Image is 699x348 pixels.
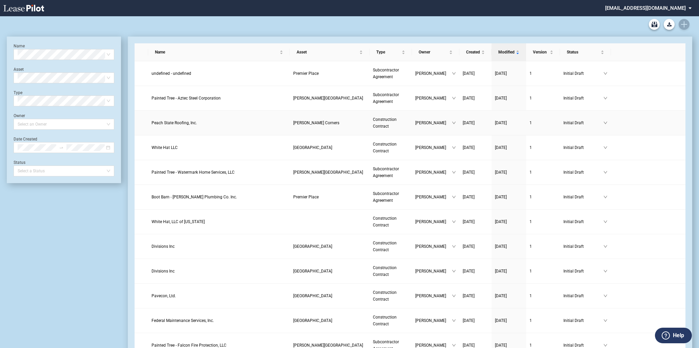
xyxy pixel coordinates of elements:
span: Initial Draft [563,292,603,299]
a: 1 [530,144,557,151]
span: Name [155,49,278,56]
th: Asset [290,43,370,61]
span: Construction Contract [373,315,397,326]
button: Help [655,328,692,343]
label: Help [673,331,684,340]
a: Painted Tree - Aztec Steel Corporation [152,95,286,102]
span: Construction Contract [373,265,397,277]
span: 1 [530,195,532,199]
a: [DATE] [495,70,523,77]
span: down [603,170,607,174]
span: [DATE] [463,170,475,175]
span: down [452,71,456,75]
span: down [452,269,456,273]
a: 1 [530,243,557,250]
a: undefined - undefined [152,70,286,77]
span: [PERSON_NAME] [415,194,452,200]
span: Subcontractor Agreement [373,92,399,104]
span: Silas Creek Crossing [293,244,332,249]
span: [DATE] [495,318,507,323]
a: [DATE] [495,292,523,299]
a: Premier Place [293,70,366,77]
span: Divisions Inc [152,269,175,274]
span: down [603,96,607,100]
span: 1 [530,293,532,298]
span: down [452,96,456,100]
a: Construction Contract [373,141,408,154]
span: 1 [530,170,532,175]
a: [DATE] [463,243,488,250]
span: [PERSON_NAME] [415,268,452,275]
span: [DATE] [463,219,475,224]
span: Peach State Roofing, Inc. [152,121,197,125]
span: [DATE] [495,343,507,348]
a: Construction Contract [373,215,408,229]
span: [DATE] [495,293,507,298]
a: Divisions Inc [152,268,286,275]
span: Silas Creek Crossing [293,269,332,274]
span: Painted Tree - Aztec Steel Corporation [152,96,221,101]
a: [DATE] [495,268,523,275]
a: 1 [530,95,557,102]
span: Owner [419,49,448,56]
a: [GEOGRAPHIC_DATA] [293,144,366,151]
span: down [603,220,607,224]
span: Initial Draft [563,95,603,102]
span: Construction Contract [373,241,397,252]
span: [DATE] [463,318,475,323]
a: [DATE] [495,169,523,176]
span: Construction Contract [373,117,397,129]
span: White Hat, LLC of Indiana [152,219,205,224]
span: [DATE] [495,244,507,249]
span: Initial Draft [563,268,603,275]
a: [PERSON_NAME][GEOGRAPHIC_DATA] [293,169,366,176]
span: La Frontera Village [293,145,332,150]
span: [DATE] [495,269,507,274]
a: Federal Maintenance Services, Inc. [152,317,286,324]
a: [DATE] [463,268,488,275]
span: [DATE] [463,71,475,76]
label: Status [14,160,25,165]
label: Date Created [14,137,37,142]
a: Subcontractor Agreement [373,190,408,204]
span: [PERSON_NAME] [415,70,452,77]
span: Initial Draft [563,194,603,200]
a: [DATE] [495,243,523,250]
a: [DATE] [463,119,488,126]
span: down [603,146,607,150]
span: Initial Draft [563,119,603,126]
span: 1 [530,269,532,274]
a: [DATE] [495,95,523,102]
span: to [59,145,64,150]
a: White Hat, LLC of [US_STATE] [152,218,286,225]
a: [DATE] [463,169,488,176]
span: Boot Barn - J.R. Swanson Plumbing Co. Inc. [152,195,237,199]
a: [DATE] [495,218,523,225]
span: Initial Draft [563,144,603,151]
a: [DATE] [463,70,488,77]
span: Construction Contract [373,142,397,153]
span: [DATE] [463,269,475,274]
th: Owner [412,43,459,61]
span: down [452,195,456,199]
span: 1 [530,244,532,249]
a: [GEOGRAPHIC_DATA] [293,292,366,299]
span: Initial Draft [563,243,603,250]
span: 1 [530,318,532,323]
span: 1 [530,121,532,125]
span: [DATE] [463,121,475,125]
span: 1 [530,96,532,101]
a: 1 [530,119,557,126]
span: 1 [530,343,532,348]
span: Subcontractor Agreement [373,68,399,79]
th: Type [370,43,412,61]
th: Modified [492,43,526,61]
a: 1 [530,218,557,225]
a: [GEOGRAPHIC_DATA] [293,268,366,275]
a: [DATE] [495,119,523,126]
span: Premier Place [293,71,319,76]
a: Subcontractor Agreement [373,91,408,105]
span: Status [567,49,599,56]
span: 1 [530,219,532,224]
span: Subcontractor Agreement [373,167,399,178]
